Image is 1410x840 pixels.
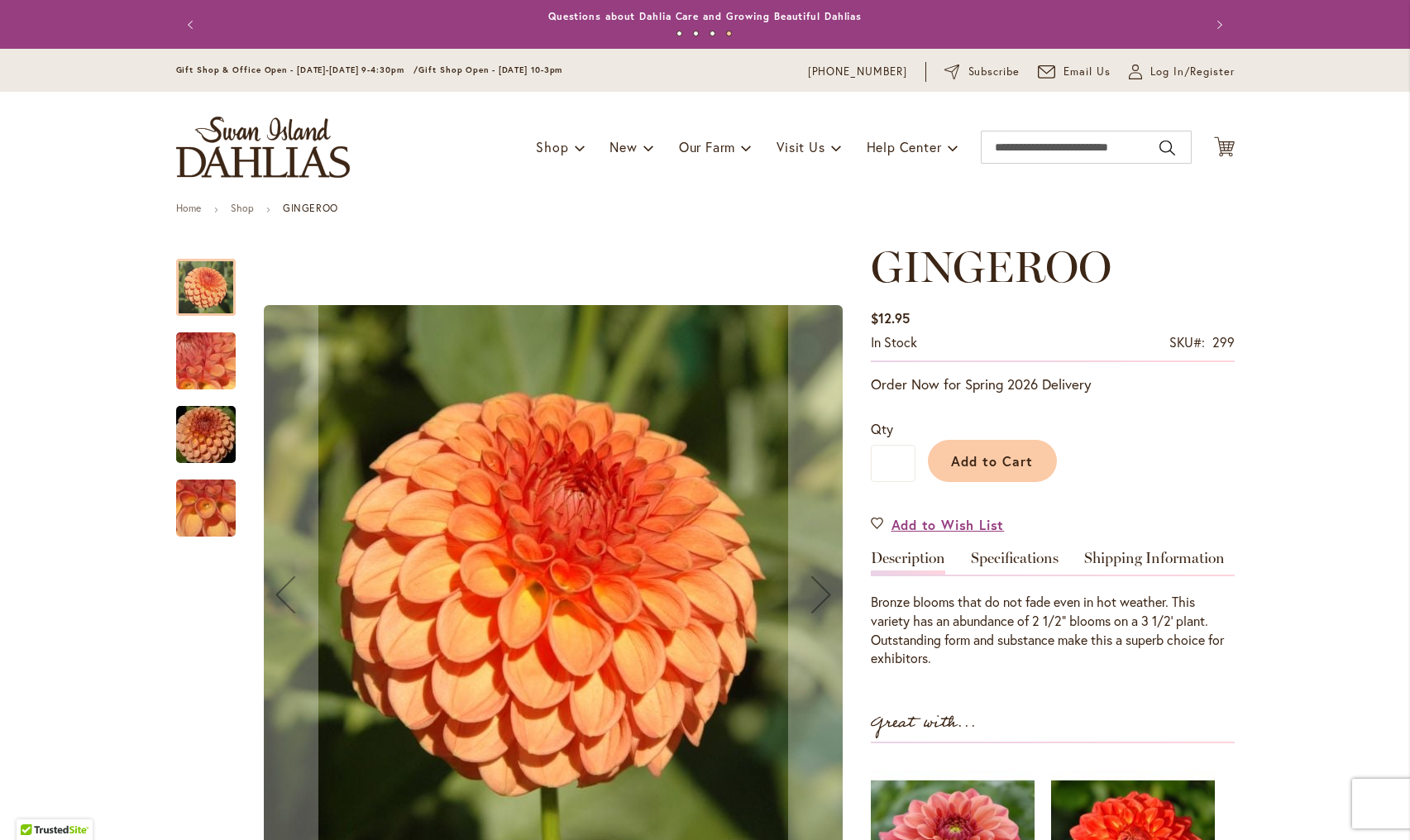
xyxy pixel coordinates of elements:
img: GINGEROO [146,395,265,475]
span: Gift Shop & Office Open - [DATE]-[DATE] 9-4:30pm / [176,64,419,75]
a: Subscribe [944,64,1020,80]
a: Description [871,551,945,575]
a: Specifications [971,551,1059,575]
span: Qty [871,420,893,437]
a: Shop [231,202,254,214]
span: In stock [871,333,917,351]
div: GINGEROO [176,242,252,316]
button: Add to Cart [928,440,1057,482]
span: Add to Wish List [891,515,1005,534]
span: Gift Shop Open - [DATE] 10-3pm [418,64,562,75]
span: $12.95 [871,309,910,327]
img: GINGEROO [146,464,265,553]
iframe: Launch Accessibility Center [12,781,59,828]
span: Email Us [1063,64,1111,80]
img: GINGEROO [146,317,265,406]
div: Detailed Product Info [871,551,1235,668]
strong: SKU [1169,333,1205,351]
a: Log In/Register [1129,64,1235,80]
a: [PHONE_NUMBER] [808,64,908,80]
div: Availability [871,333,917,352]
span: GINGEROO [871,241,1111,293]
strong: Great with... [871,709,977,737]
p: Order Now for Spring 2026 Delivery [871,375,1235,394]
span: Subscribe [968,64,1020,80]
a: Add to Wish List [871,515,1005,534]
span: Shop [536,138,568,155]
button: 1 of 4 [676,31,682,36]
span: Add to Cart [951,452,1033,470]
span: Help Center [867,138,942,155]
span: Log In/Register [1150,64,1235,80]
a: Questions about Dahlia Care and Growing Beautiful Dahlias [548,10,862,22]
button: Previous [176,8,209,41]
span: New [609,138,637,155]
button: 4 of 4 [726,31,732,36]
div: GINGEROO [176,389,252,463]
button: 2 of 4 [693,31,699,36]
span: Our Farm [679,138,735,155]
button: 3 of 4 [710,31,715,36]
a: store logo [176,117,350,178]
span: Visit Us [777,138,824,155]
div: GINGEROO [176,316,252,389]
a: Shipping Information [1084,551,1225,575]
div: 299 [1212,333,1235,352]
div: Bronze blooms that do not fade even in hot weather. This variety has an abundance of 2 1/2" bloom... [871,593,1235,668]
strong: GINGEROO [283,202,338,214]
div: GINGEROO [176,463,236,537]
a: Email Us [1038,64,1111,80]
button: Next [1202,8,1235,41]
a: Home [176,202,202,214]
